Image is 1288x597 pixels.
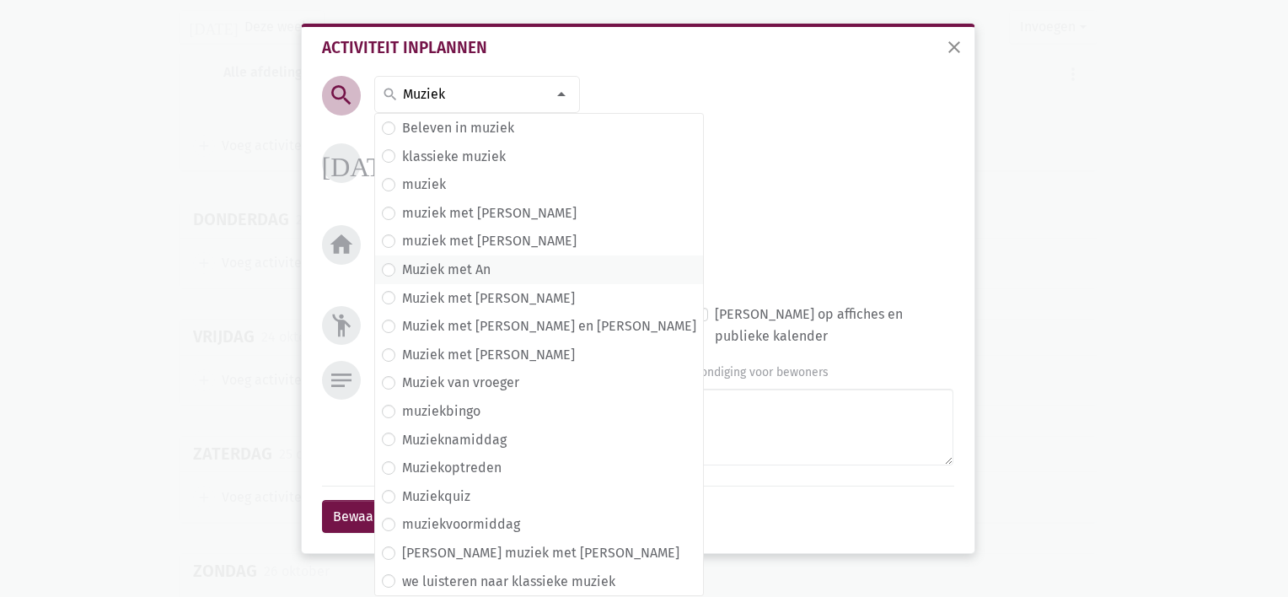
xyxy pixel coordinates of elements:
label: Muziek met [PERSON_NAME] [402,344,575,366]
label: Muziek van vroeger [402,372,519,394]
button: Bewaar [322,500,389,534]
label: Muziekoptreden [402,457,502,479]
i: [DATE] [322,149,409,176]
label: we luisteren naar klassieke muziek [402,571,615,593]
label: Muzieknamiddag [402,429,507,451]
span: close [944,37,964,57]
label: [PERSON_NAME] op affiches en publieke kalender [715,304,953,347]
label: Beleven in muziek [402,117,514,139]
i: search [328,82,355,109]
label: muziek met [PERSON_NAME] [402,230,577,252]
label: muziek met [PERSON_NAME] [402,202,577,224]
label: klassieke muziek [402,146,506,168]
label: muziekvoormiddag [402,514,520,535]
i: home [328,231,355,258]
label: Muziek met [PERSON_NAME] [402,288,575,309]
label: Muziek met [PERSON_NAME] en [PERSON_NAME] [402,315,696,337]
label: [PERSON_NAME] muziek met [PERSON_NAME] [402,542,679,564]
i: notes [328,367,355,394]
label: Muziek met An [402,259,491,281]
label: Aankondiging voor bewoners [674,363,829,382]
label: muziekbingo [402,401,480,422]
label: Muziekquiz [402,486,470,508]
label: muziek [402,174,446,196]
div: Activiteit inplannen [322,40,954,56]
button: sluiten [937,30,971,67]
i: emoji_people [328,312,355,339]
